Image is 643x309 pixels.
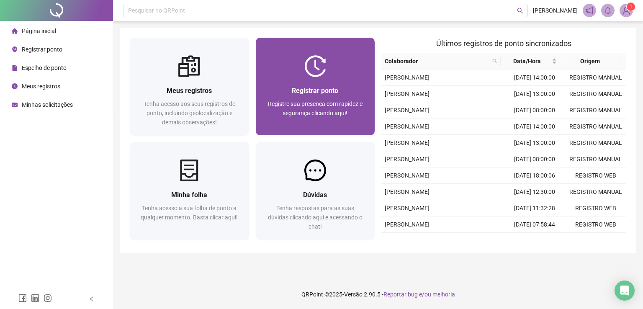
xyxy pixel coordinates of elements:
[504,86,565,102] td: [DATE] 13:00:00
[504,102,565,118] td: [DATE] 08:00:00
[383,291,455,298] span: Reportar bug e/ou melhoria
[501,53,560,70] th: Data/Hora
[385,74,430,81] span: [PERSON_NAME]
[385,156,430,162] span: [PERSON_NAME]
[385,205,430,211] span: [PERSON_NAME]
[565,151,626,167] td: REGISTRO MANUAL
[565,70,626,86] td: REGISTRO MANUAL
[627,3,635,11] sup: Atualize o seu contato no menu Meus Dados
[256,142,375,239] a: DúvidasTenha respostas para as suas dúvidas clicando aqui e acessando o chat!
[268,100,363,116] span: Registre sua presença com rapidez e segurança clicando aqui!
[565,167,626,184] td: REGISTRO WEB
[303,191,327,199] span: Dúvidas
[615,281,635,301] div: Open Intercom Messenger
[22,101,73,108] span: Minhas solicitações
[565,86,626,102] td: REGISTRO MANUAL
[385,107,430,113] span: [PERSON_NAME]
[565,216,626,233] td: REGISTRO WEB
[436,39,571,48] span: Últimos registros de ponto sincronizados
[492,59,497,64] span: search
[44,294,52,302] span: instagram
[22,83,60,90] span: Meus registros
[586,7,593,14] span: notification
[504,167,565,184] td: [DATE] 18:00:06
[385,221,430,228] span: [PERSON_NAME]
[130,38,249,135] a: Meus registrosTenha acesso aos seus registros de ponto, incluindo geolocalização e demais observa...
[18,294,27,302] span: facebook
[565,184,626,200] td: REGISTRO MANUAL
[256,38,375,135] a: Registrar pontoRegistre sua presença com rapidez e segurança clicando aqui!
[385,90,430,97] span: [PERSON_NAME]
[167,87,212,95] span: Meus registros
[22,64,67,71] span: Espelho de ponto
[504,184,565,200] td: [DATE] 12:30:00
[504,233,565,249] td: [DATE] 18:02:36
[385,172,430,179] span: [PERSON_NAME]
[504,57,550,66] span: Data/Hora
[630,4,633,10] span: 1
[504,151,565,167] td: [DATE] 08:00:00
[517,8,523,14] span: search
[130,142,249,239] a: Minha folhaTenha acesso a sua folha de ponto a qualquer momento. Basta clicar aqui!
[504,135,565,151] td: [DATE] 13:00:00
[344,291,363,298] span: Versão
[113,280,643,309] footer: QRPoint © 2025 - 2.90.5 -
[292,87,338,95] span: Registrar ponto
[533,6,578,15] span: [PERSON_NAME]
[620,4,633,17] img: 93075
[12,83,18,89] span: clock-circle
[565,233,626,249] td: REGISTRO WEB
[89,296,95,302] span: left
[385,57,489,66] span: Colaborador
[385,139,430,146] span: [PERSON_NAME]
[504,70,565,86] td: [DATE] 14:00:00
[504,216,565,233] td: [DATE] 07:58:44
[171,191,207,199] span: Minha folha
[22,46,62,53] span: Registrar ponto
[565,135,626,151] td: REGISTRO MANUAL
[268,205,363,230] span: Tenha respostas para as suas dúvidas clicando aqui e acessando o chat!
[12,102,18,108] span: schedule
[565,200,626,216] td: REGISTRO WEB
[565,102,626,118] td: REGISTRO MANUAL
[22,28,56,34] span: Página inicial
[560,53,620,70] th: Origem
[504,118,565,135] td: [DATE] 14:00:00
[31,294,39,302] span: linkedin
[504,200,565,216] td: [DATE] 11:32:28
[604,7,612,14] span: bell
[12,46,18,52] span: environment
[491,55,499,67] span: search
[12,65,18,71] span: file
[12,28,18,34] span: home
[385,188,430,195] span: [PERSON_NAME]
[565,118,626,135] td: REGISTRO MANUAL
[385,123,430,130] span: [PERSON_NAME]
[141,205,238,221] span: Tenha acesso a sua folha de ponto a qualquer momento. Basta clicar aqui!
[144,100,235,126] span: Tenha acesso aos seus registros de ponto, incluindo geolocalização e demais observações!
